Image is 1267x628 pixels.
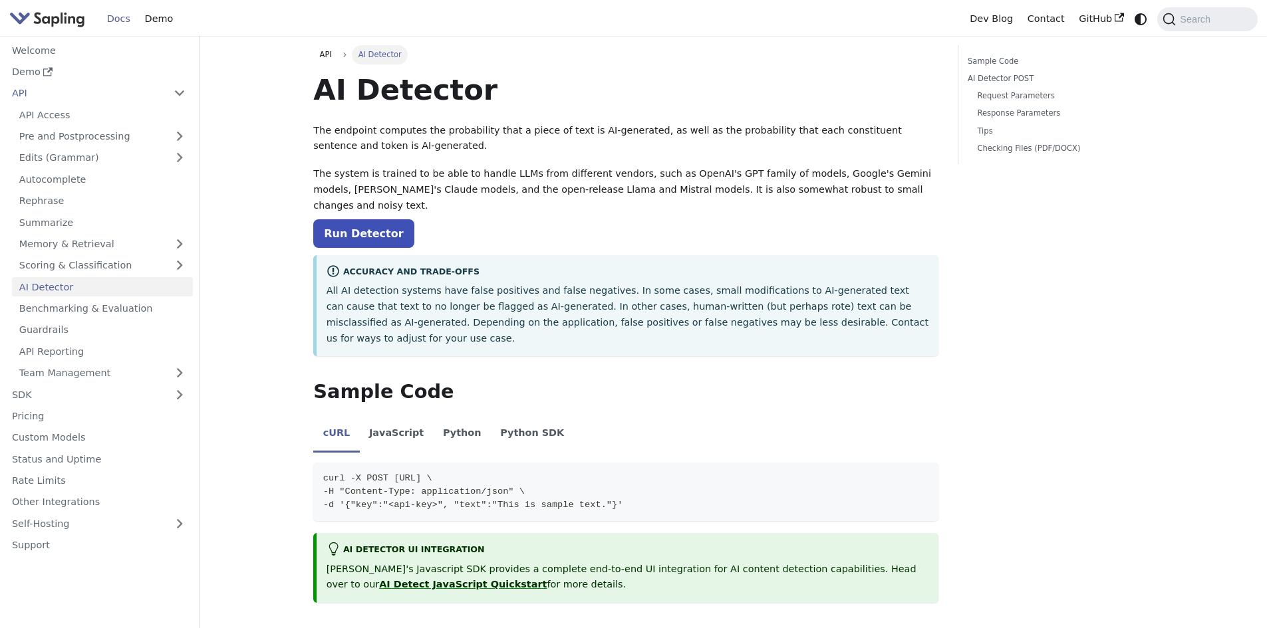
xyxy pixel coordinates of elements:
[977,90,1143,102] a: Request Parameters
[313,416,359,453] li: cURL
[977,142,1143,155] a: Checking Files (PDF/DOCX)
[9,9,85,29] img: Sapling.ai
[323,473,432,483] span: curl -X POST [URL] \
[434,416,491,453] li: Python
[12,191,193,211] a: Rephrase
[12,342,193,361] a: API Reporting
[5,492,193,512] a: Other Integrations
[5,62,193,82] a: Demo
[138,9,180,29] a: Demo
[313,45,938,64] nav: Breadcrumbs
[12,299,193,318] a: Benchmarking & Evaluation
[9,9,90,29] a: Sapling.aiSapling.ai
[5,385,166,404] a: SDK
[1157,7,1257,31] button: Search (Command+K)
[977,125,1143,138] a: Tips
[12,105,193,124] a: API Access
[968,55,1148,68] a: Sample Code
[5,514,193,533] a: Self-Hosting
[327,283,929,346] p: All AI detection systems have false positives and false negatives. In some cases, small modificat...
[327,264,929,280] div: Accuracy and Trade-offs
[491,416,574,453] li: Python SDK
[12,364,193,383] a: Team Management
[323,500,623,510] span: -d '{"key":"<api-key>", "text":"This is sample text."}'
[313,219,414,248] a: Run Detector
[12,320,193,340] a: Guardrails
[5,471,193,490] a: Rate Limits
[320,50,332,59] span: API
[327,562,929,593] p: [PERSON_NAME]'s Javascript SDK provides a complete end-to-end UI integration for AI content detec...
[352,45,408,64] span: AI Detector
[360,416,434,453] li: JavaScript
[1176,14,1218,25] span: Search
[5,84,166,103] a: API
[12,148,193,167] a: Edits (Grammar)
[313,380,938,404] h2: Sample Code
[968,72,1148,85] a: AI Detector POST
[313,45,338,64] a: API
[12,235,193,254] a: Memory & Retrieval
[977,107,1143,120] a: Response Parameters
[379,579,547,589] a: AI Detect JavaScript Quickstart
[100,9,138,29] a: Docs
[5,41,193,60] a: Welcome
[5,428,193,447] a: Custom Models
[1020,9,1072,29] a: Contact
[1071,9,1131,29] a: GitHub
[313,166,938,213] p: The system is trained to be able to handle LLMs from different vendors, such as OpenAI's GPT fami...
[1131,9,1151,29] button: Switch between dark and light mode (currently system mode)
[313,123,938,155] p: The endpoint computes the probability that a piece of text is AI-generated, as well as the probab...
[5,407,193,426] a: Pricing
[323,486,525,496] span: -H "Content-Type: application/json" \
[166,84,193,103] button: Collapse sidebar category 'API'
[12,127,193,146] a: Pre and Postprocessing
[313,72,938,108] h1: AI Detector
[12,277,193,296] a: AI Detector
[12,256,193,275] a: Scoring & Classification
[12,213,193,232] a: Summarize
[327,542,929,558] div: AI Detector UI integration
[12,169,193,189] a: Autocomplete
[962,9,1020,29] a: Dev Blog
[166,385,193,404] button: Expand sidebar category 'SDK'
[5,449,193,469] a: Status and Uptime
[5,536,193,555] a: Support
